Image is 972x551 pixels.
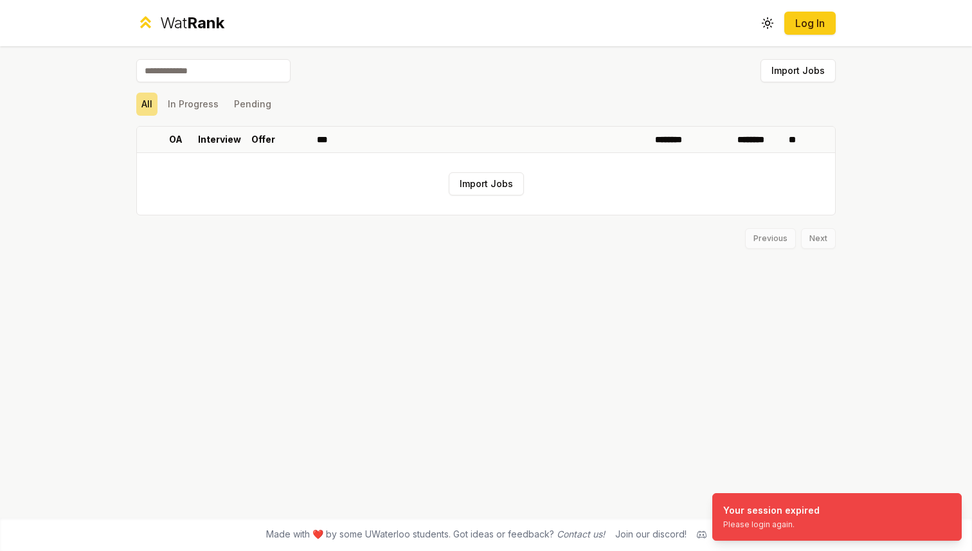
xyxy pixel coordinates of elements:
[449,172,524,195] button: Import Jobs
[795,15,825,31] a: Log In
[760,59,836,82] button: Import Jobs
[160,13,224,33] div: Wat
[557,528,605,539] a: Contact us!
[615,528,687,541] div: Join our discord!
[723,504,820,517] div: Your session expired
[229,93,276,116] button: Pending
[169,133,183,146] p: OA
[251,133,275,146] p: Offer
[136,13,224,33] a: WatRank
[266,528,605,541] span: Made with ❤️ by some UWaterloo students. Got ideas or feedback?
[163,93,224,116] button: In Progress
[723,519,820,530] div: Please login again.
[187,14,224,32] span: Rank
[198,133,241,146] p: Interview
[784,12,836,35] button: Log In
[136,93,157,116] button: All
